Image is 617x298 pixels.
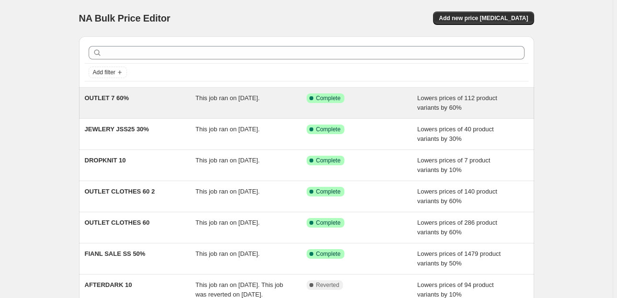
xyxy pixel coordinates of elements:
[195,94,260,102] span: This job ran on [DATE].
[85,94,129,102] span: OUTLET 7 60%
[316,281,340,289] span: Reverted
[316,188,341,195] span: Complete
[93,69,115,76] span: Add filter
[85,219,150,226] span: OUTLET CLOTHES 60
[417,126,494,142] span: Lowers prices of 40 product variants by 30%
[417,219,497,236] span: Lowers prices of 286 product variants by 60%
[85,250,146,257] span: FIANL SALE SS 50%
[195,219,260,226] span: This job ran on [DATE].
[433,11,534,25] button: Add new price [MEDICAL_DATA]
[85,188,155,195] span: OUTLET CLOTHES 60 2
[85,281,132,288] span: AFTERDARK 10
[89,67,127,78] button: Add filter
[85,126,149,133] span: JEWLERY JSS25 30%
[417,94,497,111] span: Lowers prices of 112 product variants by 60%
[195,157,260,164] span: This job ran on [DATE].
[417,281,494,298] span: Lowers prices of 94 product variants by 10%
[195,188,260,195] span: This job ran on [DATE].
[417,188,497,205] span: Lowers prices of 140 product variants by 60%
[195,250,260,257] span: This job ran on [DATE].
[417,157,490,173] span: Lowers prices of 7 product variants by 10%
[316,250,341,258] span: Complete
[316,219,341,227] span: Complete
[316,157,341,164] span: Complete
[439,14,528,22] span: Add new price [MEDICAL_DATA]
[316,126,341,133] span: Complete
[316,94,341,102] span: Complete
[79,13,171,23] span: NA Bulk Price Editor
[417,250,501,267] span: Lowers prices of 1479 product variants by 50%
[85,157,126,164] span: DROPKNIT 10
[195,126,260,133] span: This job ran on [DATE].
[195,281,283,298] span: This job ran on [DATE]. This job was reverted on [DATE].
